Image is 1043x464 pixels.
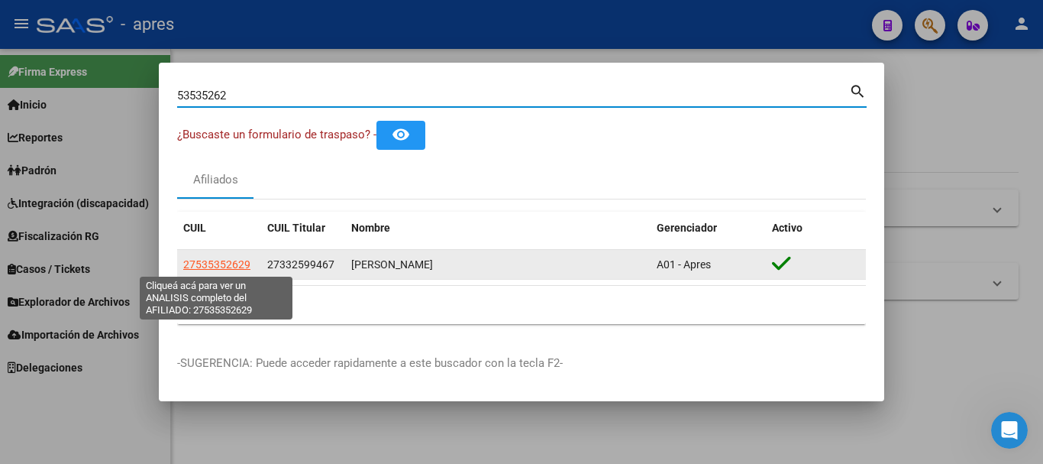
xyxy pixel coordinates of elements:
span: ¿Buscaste un formulario de traspaso? - [177,128,376,141]
iframe: Intercom live chat [991,412,1028,449]
span: 27535352629 [183,258,250,271]
span: Activo [772,222,802,234]
datatable-header-cell: Nombre [345,212,651,245]
p: -SUGERENCIA: Puede acceder rapidamente a este buscador con la tecla F2- [177,355,866,372]
mat-icon: remove_red_eye [392,125,410,144]
datatable-header-cell: CUIL [177,212,261,245]
datatable-header-cell: Gerenciador [651,212,766,245]
datatable-header-cell: Activo [766,212,866,245]
div: Afiliados [193,171,238,189]
span: Nombre [351,222,390,234]
span: CUIL [183,222,206,234]
span: Gerenciador [657,222,717,234]
datatable-header-cell: CUIL Titular [261,212,345,245]
div: 1 total [177,286,866,324]
mat-icon: search [849,81,867,99]
div: [PERSON_NAME] [351,256,644,274]
span: CUIL Titular [267,222,325,234]
span: A01 - Apres [657,258,711,271]
span: 27332599467 [267,258,334,271]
